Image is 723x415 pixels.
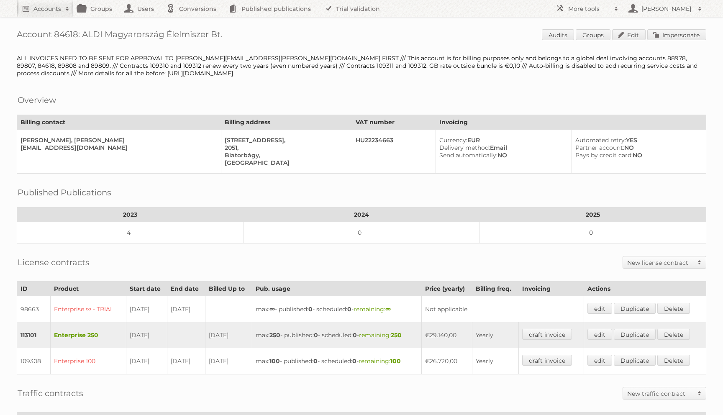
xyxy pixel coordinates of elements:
span: Automated retry: [575,136,626,144]
th: 2024 [244,207,479,222]
div: EUR [439,136,565,144]
td: 98663 [17,296,51,323]
th: Billing address [221,115,352,130]
td: [DATE] [167,296,205,323]
span: Toggle [693,256,706,268]
td: max: - published: - scheduled: - [252,296,421,323]
strong: 0 [308,305,313,313]
span: Pays by credit card: [575,151,633,159]
a: New license contract [623,256,706,268]
h2: Accounts [33,5,61,13]
th: End date [167,282,205,296]
th: Product [51,282,126,296]
th: Pub. usage [252,282,421,296]
a: New traffic contract [623,387,706,399]
strong: 0 [353,331,357,339]
div: [GEOGRAPHIC_DATA] [225,159,345,167]
strong: 0 [314,331,318,339]
strong: 0 [313,357,318,365]
th: Start date [126,282,167,296]
a: Edit [612,29,646,40]
div: ALL INVOICES NEED TO BE SENT FOR APPROVAL TO [PERSON_NAME][EMAIL_ADDRESS][PERSON_NAME][DOMAIN_NAM... [17,54,706,77]
td: [DATE] [126,348,167,374]
td: max: - published: - scheduled: - [252,348,421,374]
span: Delivery method: [439,144,490,151]
strong: 0 [352,357,356,365]
a: Duplicate [614,355,656,366]
h1: Account 84618: ALDI Magyarország Élelmiszer Bt. [17,29,706,42]
th: VAT number [352,115,436,130]
td: €26.720,00 [421,348,472,374]
td: Enterprise ∞ - TRIAL [51,296,126,323]
span: remaining: [354,305,391,313]
td: [DATE] [205,348,252,374]
div: NO [575,144,699,151]
th: 2025 [479,207,706,222]
span: Toggle [693,387,706,399]
a: draft invoice [522,355,572,366]
h2: Published Publications [18,186,111,199]
div: YES [575,136,699,144]
td: [DATE] [126,296,167,323]
a: Delete [657,355,690,366]
span: Partner account: [575,144,624,151]
a: Delete [657,329,690,340]
td: 0 [244,222,479,243]
a: draft invoice [522,329,572,340]
td: 4 [17,222,244,243]
td: HU22234663 [352,130,436,174]
h2: [PERSON_NAME] [639,5,694,13]
th: ID [17,282,51,296]
td: [DATE] [167,348,205,374]
a: Duplicate [614,329,656,340]
div: Email [439,144,565,151]
a: Impersonate [647,29,706,40]
td: Enterprise 250 [51,322,126,348]
th: Invoicing [436,115,706,130]
strong: ∞ [269,305,275,313]
a: edit [587,329,612,340]
h2: New license contract [627,259,693,267]
a: Audits [542,29,574,40]
a: edit [587,355,612,366]
strong: 250 [391,331,402,339]
td: Enterprise 100 [51,348,126,374]
strong: 100 [390,357,401,365]
th: 2023 [17,207,244,222]
span: Currency: [439,136,467,144]
strong: 0 [347,305,351,313]
td: max: - published: - scheduled: - [252,322,421,348]
h2: More tools [568,5,610,13]
span: Send automatically: [439,151,497,159]
div: Biatorbágy, [225,151,345,159]
td: 109308 [17,348,51,374]
div: NO [439,151,565,159]
h2: Traffic contracts [18,387,83,400]
a: Duplicate [614,303,656,314]
th: Billed Up to [205,282,252,296]
th: Billing contact [17,115,221,130]
td: Not applicable. [421,296,584,323]
td: 0 [479,222,706,243]
strong: ∞ [385,305,391,313]
strong: 100 [269,357,280,365]
div: 2051, [225,144,345,151]
th: Price (yearly) [421,282,472,296]
th: Actions [584,282,706,296]
th: Billing freq. [472,282,518,296]
div: [STREET_ADDRESS], [225,136,345,144]
span: remaining: [359,331,402,339]
div: [PERSON_NAME], [PERSON_NAME] [21,136,214,144]
td: [DATE] [205,322,252,348]
strong: 250 [269,331,280,339]
div: [EMAIL_ADDRESS][DOMAIN_NAME] [21,144,214,151]
h2: Overview [18,94,56,106]
h2: New traffic contract [627,389,693,398]
td: Yearly [472,348,518,374]
th: Invoicing [518,282,584,296]
td: 113101 [17,322,51,348]
div: NO [575,151,699,159]
a: Groups [576,29,610,40]
span: remaining: [359,357,401,365]
td: Yearly [472,322,518,348]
